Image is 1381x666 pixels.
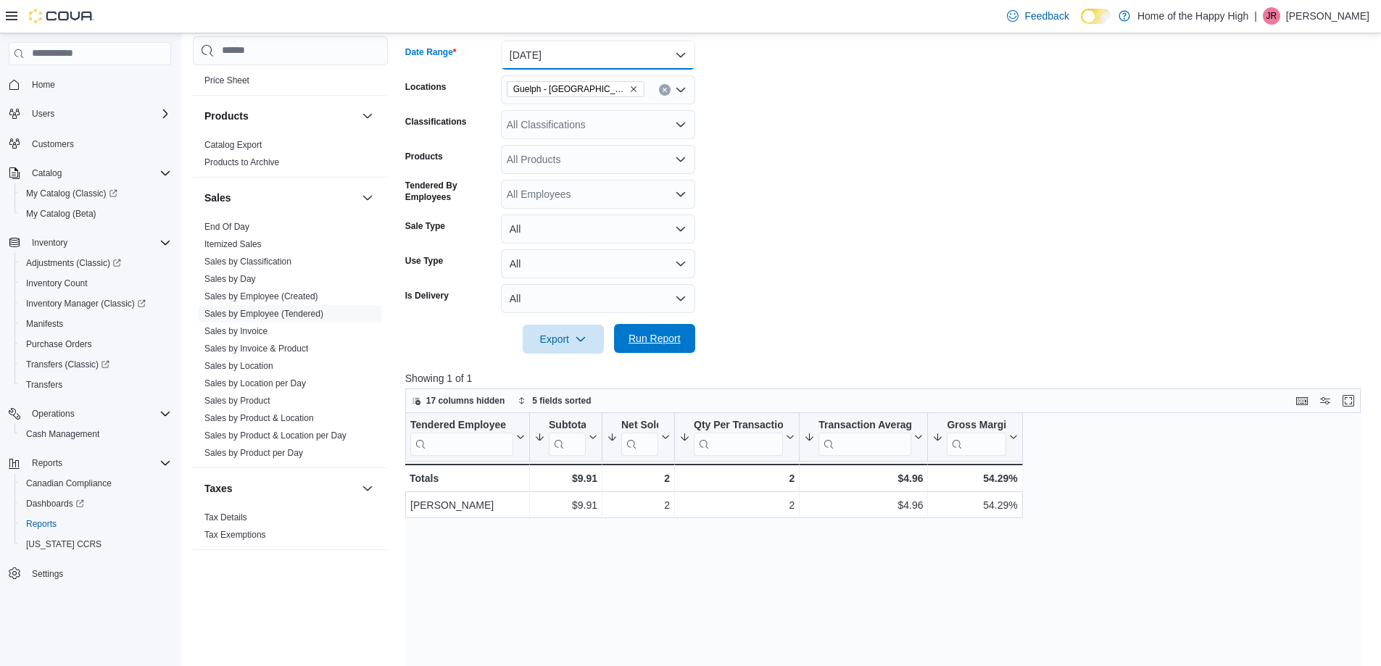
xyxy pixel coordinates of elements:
span: Guelph - [GEOGRAPHIC_DATA] - Fire & Flower [513,82,626,96]
div: $9.91 [534,470,597,487]
h3: Products [204,109,249,123]
button: Open list of options [675,84,687,96]
button: Operations [26,405,80,423]
button: Tendered Employee [410,419,525,456]
div: Qty Per Transaction [694,419,783,433]
div: Gross Margin [947,419,1005,433]
span: Sales by Classification [204,256,291,267]
label: Is Delivery [405,290,449,301]
span: Reports [20,515,171,533]
a: Customers [26,136,80,153]
span: Canadian Compliance [20,475,171,492]
a: Tax Exemptions [204,530,266,540]
a: Sales by Product per Day [204,448,303,458]
span: My Catalog (Beta) [26,208,96,220]
span: Inventory Count [20,275,171,292]
a: Sales by Employee (Tendered) [204,309,323,319]
a: Sales by Classification [204,257,291,267]
span: Reports [32,457,62,469]
div: Totals [410,470,525,487]
button: Purchase Orders [14,334,177,354]
span: Inventory [26,234,171,251]
button: Catalog [3,163,177,183]
span: Reports [26,518,57,530]
a: Catalog Export [204,140,262,150]
a: Inventory Manager (Classic) [14,294,177,314]
span: Transfers [20,376,171,394]
a: Feedback [1001,1,1074,30]
div: Transaction Average [818,419,911,456]
a: Sales by Product [204,396,270,406]
div: Gross Margin [947,419,1005,456]
span: End Of Day [204,221,249,233]
a: End Of Day [204,222,249,232]
div: 54.29% [932,470,1017,487]
span: Purchase Orders [20,336,171,353]
a: Sales by Product & Location [204,413,314,423]
label: Locations [405,81,447,93]
div: 2 [607,470,670,487]
button: Catalog [26,165,67,182]
button: Users [26,105,60,122]
div: Transaction Average [818,419,911,433]
button: Clear input [659,84,671,96]
div: 2 [607,496,670,514]
button: Open list of options [675,154,687,165]
span: Washington CCRS [20,536,171,553]
span: [US_STATE] CCRS [26,538,101,550]
button: Reports [26,454,68,472]
div: 54.29% [932,496,1017,514]
span: Sales by Employee (Created) [204,291,318,302]
button: Sales [204,191,356,205]
span: Inventory Count [26,278,88,289]
div: Taxes [193,509,388,549]
button: Qty Per Transaction [679,419,795,456]
span: Inventory Manager (Classic) [26,298,146,309]
button: Enter fullscreen [1340,392,1357,409]
button: Products [204,109,356,123]
button: Operations [3,404,177,424]
div: Pricing [193,72,388,95]
a: Sales by Day [204,274,256,284]
p: [PERSON_NAME] [1286,7,1369,25]
span: Settings [26,565,171,583]
span: Operations [26,405,171,423]
span: Sales by Product & Location per Day [204,430,347,441]
a: Settings [26,565,69,583]
div: Products [193,136,388,177]
span: Sales by Product per Day [204,447,303,459]
p: Showing 1 of 1 [405,371,1371,386]
a: Price Sheet [204,75,249,86]
span: Purchase Orders [26,338,92,350]
button: Inventory [26,234,73,251]
span: Cash Management [20,425,171,443]
img: Cova [29,9,94,23]
span: Sales by Invoice [204,325,268,337]
a: My Catalog (Classic) [20,185,123,202]
a: Sales by Employee (Created) [204,291,318,301]
a: Tax Details [204,512,247,523]
label: Classifications [405,116,467,128]
span: Catalog [32,167,62,179]
button: Subtotal [534,419,597,456]
span: My Catalog (Classic) [26,188,117,199]
div: Net Sold [621,419,658,456]
div: Qty Per Transaction [694,419,783,456]
button: My Catalog (Beta) [14,204,177,224]
button: Settings [3,563,177,584]
a: Transfers (Classic) [14,354,177,375]
span: Manifests [26,318,63,330]
a: Reports [20,515,62,533]
a: Sales by Location per Day [204,378,306,388]
div: Net Sold [621,419,658,433]
span: Sales by Location [204,360,273,372]
a: Dashboards [20,495,90,512]
span: Home [26,75,171,93]
button: Display options [1316,392,1334,409]
label: Use Type [405,255,443,267]
button: Inventory [3,233,177,253]
div: Subtotal [549,419,586,456]
a: Inventory Manager (Classic) [20,295,152,312]
span: Dashboards [20,495,171,512]
span: Sales by Employee (Tendered) [204,308,323,320]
